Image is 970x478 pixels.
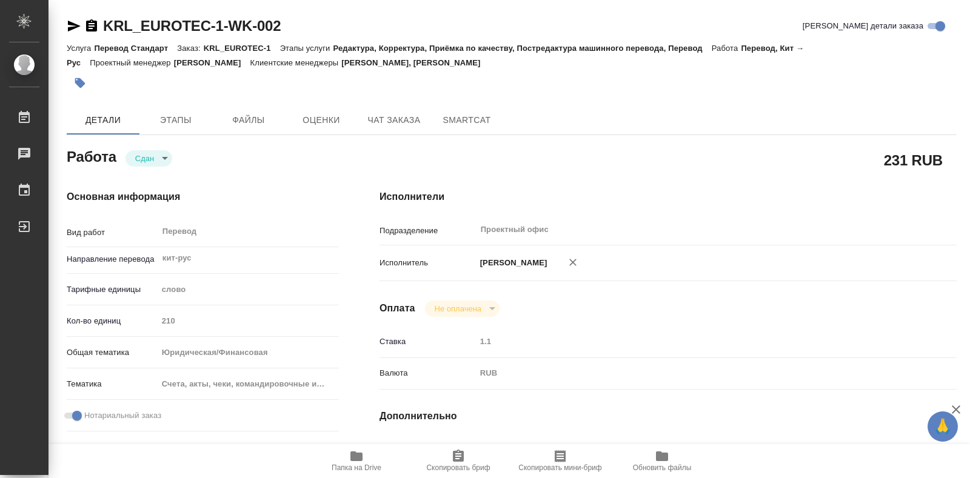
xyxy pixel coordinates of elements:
button: Добавить тэг [67,70,93,96]
p: Этапы услуги [280,44,333,53]
button: Скопировать ссылку [84,19,99,33]
h4: Дополнительно [380,409,957,423]
p: Редактура, Корректура, Приёмка по качеству, Постредактура машинного перевода, Перевод [333,44,711,53]
h2: 231 RUB [884,150,943,170]
p: [PERSON_NAME] [174,58,250,67]
button: Скопировать ссылку для ЯМессенджера [67,19,81,33]
span: Оценки [292,113,350,128]
p: Общая тематика [67,347,158,359]
div: Юридическая/Финансовая [158,342,339,363]
p: Вид работ [67,227,158,239]
span: Нотариальный заказ [84,410,161,422]
p: Работа [712,44,741,53]
span: Файлы [219,113,278,128]
button: Удалить исполнителя [560,249,586,276]
p: Исполнитель [380,257,476,269]
div: Сдан [425,300,500,317]
p: Услуга [67,44,94,53]
span: Обновить файлы [633,463,692,472]
p: [PERSON_NAME] [476,257,547,269]
span: Скопировать мини-бриф [518,463,601,472]
span: Чат заказа [365,113,423,128]
p: Тарифные единицы [67,284,158,296]
button: 🙏 [928,411,958,442]
button: Не оплачена [431,304,485,314]
p: Подразделение [380,225,476,237]
span: SmartCat [438,113,496,128]
span: Этапы [147,113,205,128]
p: Проектный менеджер [90,58,173,67]
div: Сдан [125,150,172,167]
input: Пустое поле [476,333,909,350]
span: Детали [74,113,132,128]
button: Обновить файлы [611,444,713,478]
p: Валюта [380,367,476,379]
p: Перевод Стандарт [94,44,177,53]
p: Ставка [380,336,476,348]
input: Пустое поле [476,439,909,457]
div: RUB [476,363,909,383]
span: Скопировать бриф [426,463,490,472]
span: 🙏 [932,414,953,439]
span: Папка на Drive [332,463,381,472]
button: Скопировать бриф [407,444,509,478]
h2: Работа [67,145,116,167]
div: слово [158,279,339,300]
h4: Основная информация [67,190,331,204]
div: Счета, акты, чеки, командировочные и таможенные документы [158,374,339,394]
button: Скопировать мини-бриф [509,444,611,478]
p: [PERSON_NAME], [PERSON_NAME] [341,58,489,67]
p: Тематика [67,378,158,390]
p: KRL_EUROTEC-1 [204,44,280,53]
button: Сдан [132,153,158,164]
input: Пустое поле [158,312,339,330]
span: [PERSON_NAME] детали заказа [803,20,923,32]
h4: Исполнители [380,190,957,204]
a: KRL_EUROTEC-1-WK-002 [103,18,281,34]
p: Кол-во единиц [67,315,158,327]
button: Папка на Drive [306,444,407,478]
h4: Оплата [380,301,415,316]
p: Последнее изменение [380,442,476,454]
p: Направление перевода [67,253,158,265]
p: Клиентские менеджеры [250,58,342,67]
p: Заказ: [177,44,203,53]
